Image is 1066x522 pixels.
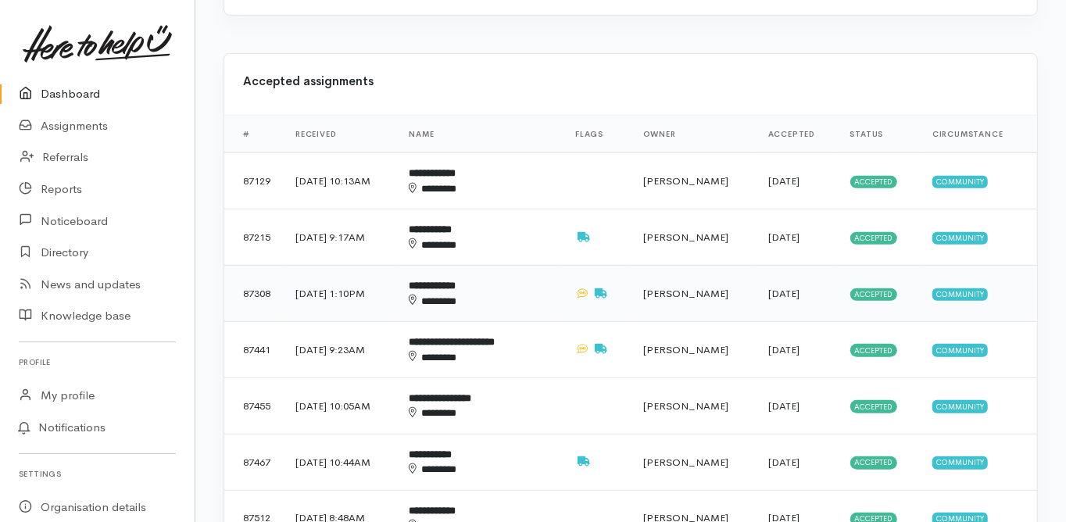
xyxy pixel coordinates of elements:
[631,209,756,266] td: [PERSON_NAME]
[283,322,396,378] td: [DATE] 9:23AM
[224,209,283,266] td: 87215
[920,116,1037,153] th: Circumstance
[243,73,374,88] b: Accepted assignments
[850,400,898,413] span: Accepted
[224,377,283,434] td: 87455
[224,153,283,209] td: 87129
[932,344,988,356] span: Community
[224,434,283,490] td: 87467
[932,176,988,188] span: Community
[283,434,396,490] td: [DATE] 10:44AM
[756,116,838,153] th: Accepted
[850,176,898,188] span: Accepted
[19,463,176,484] h6: Settings
[283,266,396,322] td: [DATE] 1:10PM
[932,400,988,413] span: Community
[19,352,176,373] h6: Profile
[850,288,898,301] span: Accepted
[224,266,283,322] td: 87308
[283,153,396,209] td: [DATE] 10:13AM
[224,322,283,378] td: 87441
[631,434,756,490] td: [PERSON_NAME]
[838,116,920,153] th: Status
[850,456,898,469] span: Accepted
[932,232,988,245] span: Community
[631,116,756,153] th: Owner
[283,377,396,434] td: [DATE] 10:05AM
[768,287,799,300] time: [DATE]
[768,174,799,188] time: [DATE]
[768,343,799,356] time: [DATE]
[932,288,988,301] span: Community
[631,377,756,434] td: [PERSON_NAME]
[850,344,898,356] span: Accepted
[850,232,898,245] span: Accepted
[396,116,563,153] th: Name
[283,116,396,153] th: Received
[768,399,799,413] time: [DATE]
[631,153,756,209] td: [PERSON_NAME]
[768,456,799,469] time: [DATE]
[224,116,283,153] th: #
[283,209,396,266] td: [DATE] 9:17AM
[768,231,799,244] time: [DATE]
[631,266,756,322] td: [PERSON_NAME]
[932,456,988,469] span: Community
[563,116,631,153] th: Flags
[631,322,756,378] td: [PERSON_NAME]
